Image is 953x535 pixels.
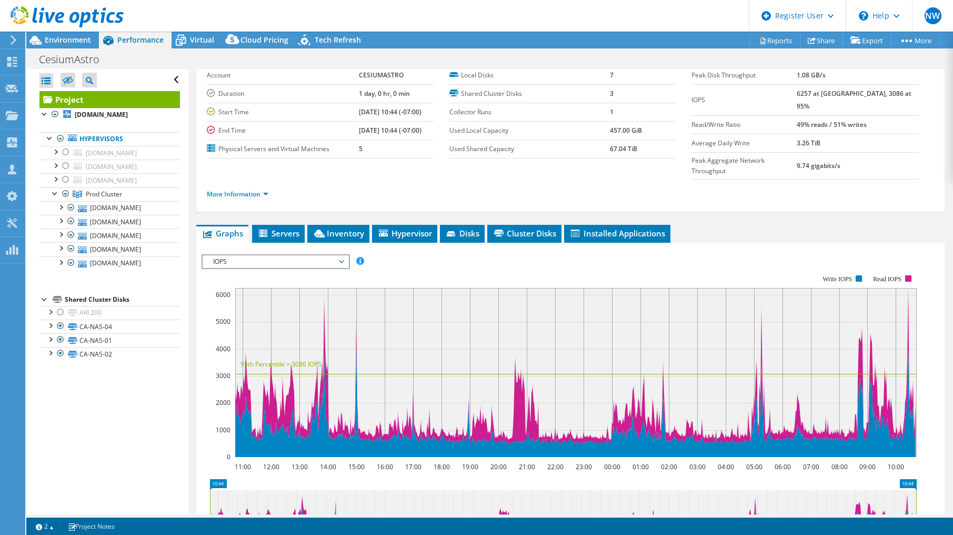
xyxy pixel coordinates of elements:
[207,70,359,81] label: Account
[874,275,902,283] text: Read IOPS
[86,190,122,199] span: Prod Cluster
[449,70,610,81] label: Local Disks
[39,91,180,108] a: Project
[691,95,797,105] label: IOPS
[449,125,610,136] label: Used Local Capacity
[797,161,840,170] b: 9.74 gigabits/s
[39,132,180,146] a: Hypervisors
[359,144,363,153] b: 5
[208,255,343,268] span: IOPS
[240,360,322,369] text: 95th Percentile = 3086 IOPS
[797,89,911,111] b: 6257 at [GEOGRAPHIC_DATA], 3086 at 95%
[39,146,180,160] a: [DOMAIN_NAME]
[449,88,610,99] label: Shared Cluster Disks
[39,333,180,347] a: CA-NAS-01
[39,215,180,229] a: [DOMAIN_NAME]
[797,71,826,80] b: 1.08 GB/s
[604,462,620,471] text: 00:00
[39,347,180,361] a: CA-NAS-02
[207,190,268,199] a: More Information
[547,462,564,471] text: 22:00
[348,462,365,471] text: 15:00
[445,228,479,239] span: Disks
[822,275,852,283] text: Write IOPS
[576,462,592,471] text: 23:00
[661,462,677,471] text: 02:00
[39,306,180,320] a: ARI 200
[292,462,308,471] text: 13:00
[117,35,164,45] span: Performance
[263,462,279,471] text: 12:00
[610,126,642,135] b: 457.00 GiB
[610,71,614,80] b: 7
[202,228,243,239] span: Graphs
[61,520,122,533] a: Project Notes
[925,7,941,24] span: NW
[891,32,940,48] a: More
[216,425,230,434] text: 1000
[39,187,180,201] a: Prod Cluster
[39,229,180,242] a: [DOMAIN_NAME]
[39,201,180,215] a: [DOMAIN_NAME]
[691,138,797,148] label: Average Daily Write
[28,520,61,533] a: 2
[86,176,137,185] span: [DOMAIN_NAME]
[750,32,800,48] a: Reports
[216,371,230,380] text: 3000
[689,462,706,471] text: 03:00
[190,35,214,45] span: Virtual
[207,144,359,154] label: Physical Servers and Virtual Machines
[405,462,422,471] text: 17:00
[39,242,180,256] a: [DOMAIN_NAME]
[377,228,432,239] span: Hypervisor
[227,452,230,461] text: 0
[45,35,91,45] span: Environment
[610,144,637,153] b: 67.04 TiB
[216,344,230,353] text: 4000
[39,160,180,173] a: [DOMAIN_NAME]
[359,89,410,98] b: 1 day, 0 hr, 0 min
[449,107,610,117] label: Collector Runs
[490,462,507,471] text: 20:00
[320,462,336,471] text: 14:00
[859,11,868,21] svg: \n
[797,138,820,147] b: 3.26 TiB
[359,126,422,135] b: [DATE] 10:44 (-07:00)
[888,462,904,471] text: 10:00
[216,398,230,407] text: 2000
[207,107,359,117] label: Start Time
[800,32,843,48] a: Share
[610,89,614,98] b: 3
[718,462,734,471] text: 04:00
[842,32,891,48] a: Export
[216,317,230,326] text: 5000
[797,120,867,129] b: 49% reads / 51% writes
[207,88,359,99] label: Duration
[216,290,230,299] text: 6000
[493,228,556,239] span: Cluster Disks
[569,228,665,239] span: Installed Applications
[691,155,797,176] label: Peak Aggregate Network Throughput
[257,228,299,239] span: Servers
[746,462,763,471] text: 05:00
[449,144,610,154] label: Used Shared Capacity
[315,35,361,45] span: Tech Refresh
[775,462,791,471] text: 06:00
[859,462,876,471] text: 09:00
[691,120,797,130] label: Read/Write Ratio
[207,125,359,136] label: End Time
[240,35,288,45] span: Cloud Pricing
[462,462,478,471] text: 19:00
[86,162,137,171] span: [DOMAIN_NAME]
[313,228,364,239] span: Inventory
[39,256,180,270] a: [DOMAIN_NAME]
[39,108,180,122] a: [DOMAIN_NAME]
[633,462,649,471] text: 01:00
[434,462,450,471] text: 18:00
[359,107,422,116] b: [DATE] 10:44 (-07:00)
[519,462,535,471] text: 21:00
[359,71,404,80] b: CESIUMASTRO
[65,293,180,306] div: Shared Cluster Disks
[610,107,614,116] b: 1
[34,54,116,65] h1: CesiumAstro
